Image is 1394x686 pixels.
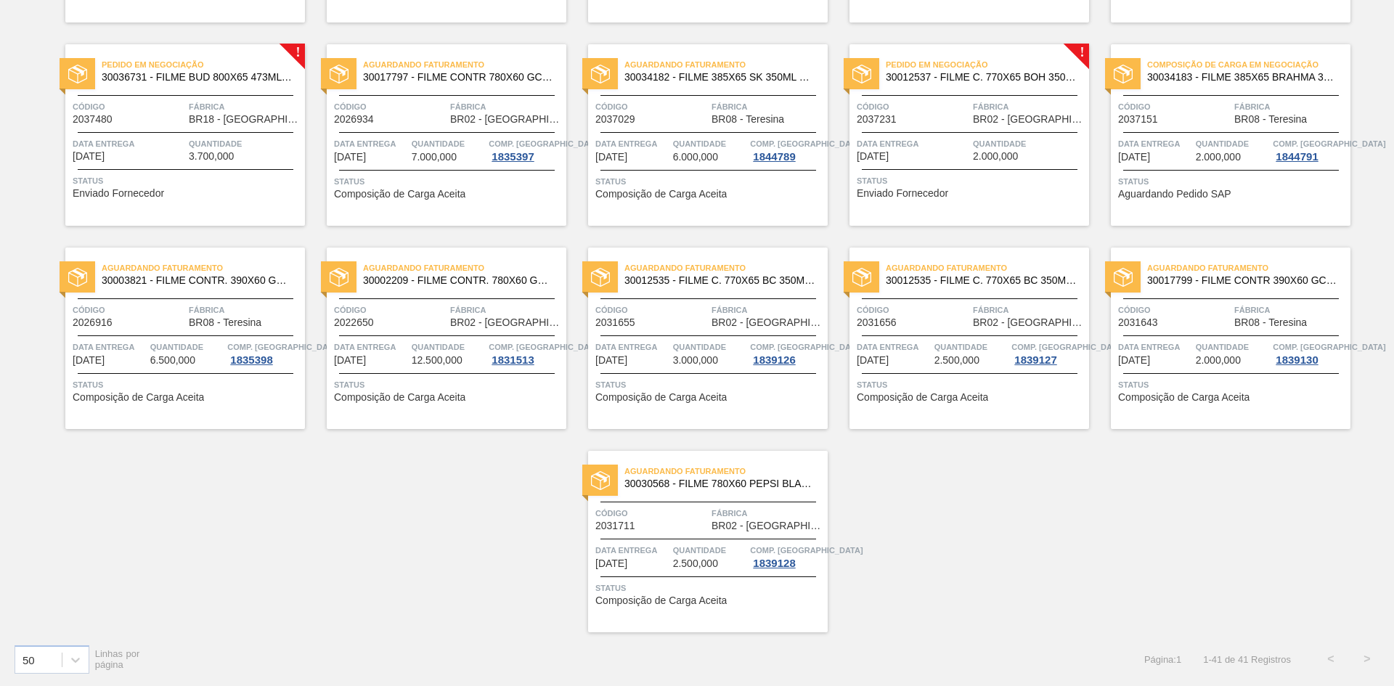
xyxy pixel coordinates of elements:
[102,72,293,83] span: 30036731 - FILME BUD 800X65 473ML MP C12
[1011,340,1124,354] span: Comp. Carga
[412,340,486,354] span: Quantidade
[1273,354,1321,366] div: 1839130
[673,136,747,151] span: Quantidade
[334,340,408,354] span: Data entrega
[591,268,610,287] img: status
[334,392,465,403] span: Composição de Carga Aceita
[334,317,374,328] span: 2022650
[750,136,863,151] span: Comp. Carga
[595,355,627,366] span: 03/11/2025
[973,99,1085,114] span: Fábrica
[750,340,863,354] span: Comp. Carga
[363,261,566,275] span: Aguardando Faturamento
[673,152,718,163] span: 6.000,000
[624,275,816,286] span: 30012535 - FILME C. 770X65 BC 350ML C12 429
[1147,57,1350,72] span: Composição de Carga em Negociação
[189,136,301,151] span: Quantidade
[489,340,563,366] a: Comp. [GEOGRAPHIC_DATA]1831513
[73,173,301,188] span: Status
[934,340,1008,354] span: Quantidade
[1234,99,1347,114] span: Fábrica
[102,57,305,72] span: Pedido em Negociação
[44,248,305,429] a: statusAguardando Faturamento30003821 - FILME CONTR. 390X60 GCA 350ML NIV22Código2026916FábricaBR0...
[1147,275,1339,286] span: 30017799 - FILME CONTR 390X60 GCA ZERO 350ML NIV22
[857,355,889,366] span: 03/11/2025
[73,303,185,317] span: Código
[334,303,447,317] span: Código
[1234,317,1307,328] span: BR08 - Teresina
[73,136,185,151] span: Data entrega
[489,340,601,354] span: Comp. Carga
[73,151,105,162] span: 21/10/2025
[68,65,87,83] img: status
[591,471,610,490] img: status
[1118,136,1192,151] span: Data entrega
[857,340,931,354] span: Data entrega
[1118,99,1231,114] span: Código
[1118,152,1150,163] span: 26/10/2025
[1147,261,1350,275] span: Aguardando Faturamento
[1203,654,1291,665] span: 1 - 41 de 41 Registros
[1273,340,1347,366] a: Comp. [GEOGRAPHIC_DATA]1839130
[330,65,348,83] img: status
[1147,72,1339,83] span: 30034183 - FILME 385X65 BRAHMA 350ML MP C12
[673,543,747,558] span: Quantidade
[334,136,408,151] span: Data entrega
[566,248,828,429] a: statusAguardando Faturamento30012535 - FILME C. 770X65 BC 350ML C12 429Código2031655FábricaBR02 -...
[334,355,366,366] span: 01/11/2025
[595,506,708,520] span: Código
[1196,136,1270,151] span: Quantidade
[305,248,566,429] a: statusAguardando Faturamento30002209 - FILME CONTR. 780X60 GCA 350ML NIV22Código2022650FábricaBR0...
[73,355,105,366] span: 27/10/2025
[330,268,348,287] img: status
[1273,151,1321,163] div: 1844791
[489,151,537,163] div: 1835397
[189,99,301,114] span: Fábrica
[450,114,563,125] span: BR02 - Sergipe
[857,136,969,151] span: Data entrega
[1313,641,1349,677] button: <
[857,188,948,199] span: Enviado Fornecedor
[886,57,1089,72] span: Pedido em Negociação
[305,44,566,226] a: statusAguardando Faturamento30017797 - FILME CONTR 780X60 GCA ZERO 350ML NIV22Código2026934Fábric...
[68,268,87,287] img: status
[828,248,1089,429] a: statusAguardando Faturamento30012535 - FILME C. 770X65 BC 350ML C12 429Código2031656FábricaBR02 -...
[1273,340,1385,354] span: Comp. Carga
[73,114,113,125] span: 2037480
[595,581,824,595] span: Status
[189,317,261,328] span: BR08 - Teresina
[1196,152,1241,163] span: 2.000,000
[334,152,366,163] span: 24/10/2025
[334,377,563,392] span: Status
[595,377,824,392] span: Status
[712,114,784,125] span: BR08 - Teresina
[566,451,828,632] a: statusAguardando Faturamento30030568 - FILME 780X60 PEPSI BLACK NIV24Código2031711FábricaBR02 - [...
[624,464,828,478] span: Aguardando Faturamento
[673,355,718,366] span: 3.000,000
[334,114,374,125] span: 2026934
[102,275,293,286] span: 30003821 - FILME CONTR. 390X60 GCA 350ML NIV22
[489,354,537,366] div: 1831513
[624,261,828,275] span: Aguardando Faturamento
[595,392,727,403] span: Composição de Carga Aceita
[73,377,301,392] span: Status
[1118,392,1250,403] span: Composição de Carga Aceita
[450,303,563,317] span: Fábrica
[566,44,828,226] a: statusAguardando Faturamento30034182 - FILME 385X65 SK 350ML MP C12Código2037029FábricaBR08 - Ter...
[489,136,601,151] span: Comp. Carga
[934,355,979,366] span: 2.500,000
[412,355,462,366] span: 12.500,000
[712,303,824,317] span: Fábrica
[595,317,635,328] span: 2031655
[1011,340,1085,366] a: Comp. [GEOGRAPHIC_DATA]1839127
[852,268,871,287] img: status
[363,275,555,286] span: 30002209 - FILME CONTR. 780X60 GCA 350ML NIV22
[1144,654,1181,665] span: Página : 1
[1118,340,1192,354] span: Data entrega
[595,99,708,114] span: Código
[750,543,863,558] span: Comp. Carga
[1118,174,1347,189] span: Status
[1118,114,1158,125] span: 2037151
[712,520,824,531] span: BR02 - Sergipe
[1089,44,1350,226] a: statusComposição de Carga em Negociação30034183 - FILME 385X65 BRAHMA 350ML MP C12Código2037151Fá...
